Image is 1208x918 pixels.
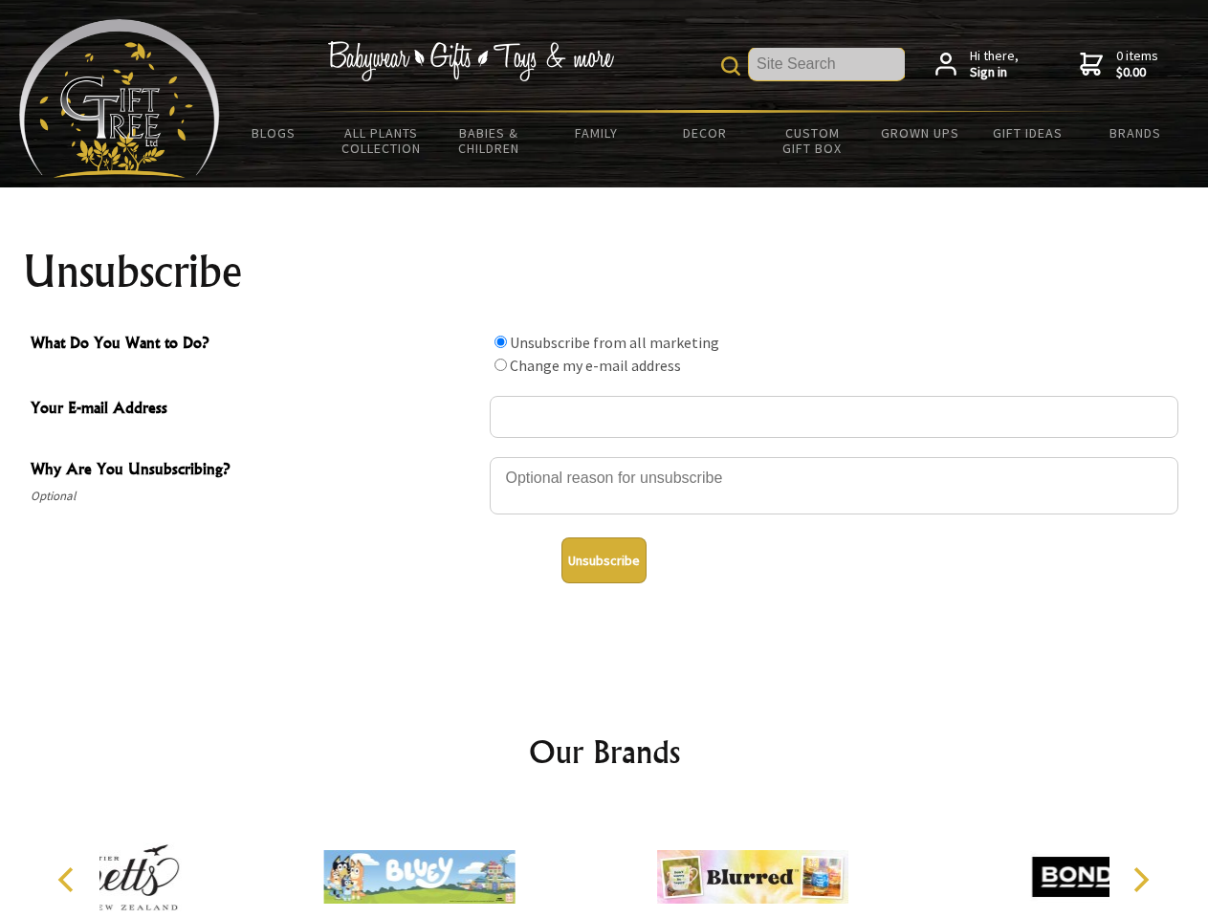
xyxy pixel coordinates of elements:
button: Unsubscribe [561,537,647,583]
a: Custom Gift Box [758,113,867,168]
strong: Sign in [970,64,1019,81]
a: 0 items$0.00 [1080,48,1158,81]
input: What Do You Want to Do? [494,336,507,348]
img: Babyware - Gifts - Toys and more... [19,19,220,178]
a: Hi there,Sign in [935,48,1019,81]
span: What Do You Want to Do? [31,331,480,359]
a: Family [543,113,651,153]
input: Your E-mail Address [490,396,1178,438]
h2: Our Brands [38,729,1171,775]
input: Site Search [749,48,905,80]
a: Babies & Children [435,113,543,168]
label: Change my e-mail address [510,356,681,375]
img: product search [721,56,740,76]
span: Hi there, [970,48,1019,81]
strong: $0.00 [1116,64,1158,81]
span: 0 items [1116,47,1158,81]
a: All Plants Collection [328,113,436,168]
a: Decor [650,113,758,153]
label: Unsubscribe from all marketing [510,333,719,352]
a: BLOGS [220,113,328,153]
a: Brands [1082,113,1190,153]
a: Grown Ups [866,113,974,153]
span: Optional [31,485,480,508]
h1: Unsubscribe [23,249,1186,295]
button: Previous [48,859,90,901]
a: Gift Ideas [974,113,1082,153]
img: Babywear - Gifts - Toys & more [327,41,614,81]
span: Why Are You Unsubscribing? [31,457,480,485]
button: Next [1119,859,1161,901]
span: Your E-mail Address [31,396,480,424]
textarea: Why Are You Unsubscribing? [490,457,1178,514]
input: What Do You Want to Do? [494,359,507,371]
